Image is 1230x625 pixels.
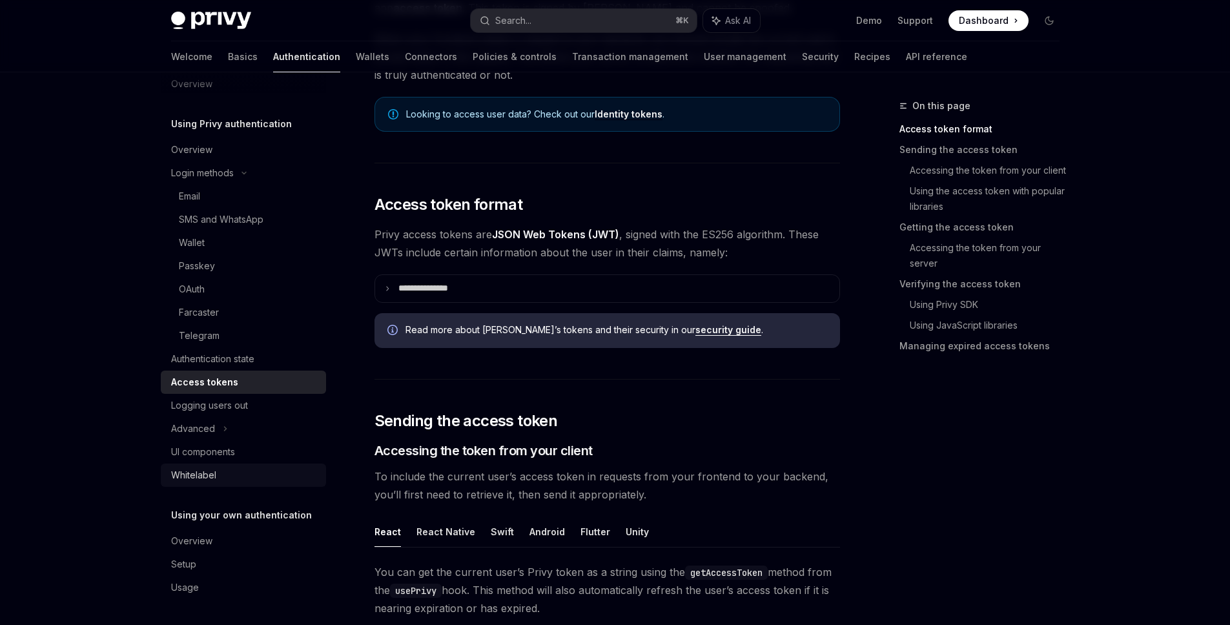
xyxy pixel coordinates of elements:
span: On this page [912,98,970,114]
div: Search... [495,13,531,28]
img: dark logo [171,12,251,30]
a: Usage [161,576,326,599]
code: usePrivy [390,584,442,598]
a: Using Privy SDK [910,294,1070,315]
a: OAuth [161,278,326,301]
div: Login methods [171,165,234,181]
a: Connectors [405,41,457,72]
a: Logging users out [161,394,326,417]
a: Using JavaScript libraries [910,315,1070,336]
a: Support [897,14,933,27]
svg: Note [388,109,398,119]
button: Search...⌘K [471,9,697,32]
a: Dashboard [948,10,1029,31]
button: Ask AI [703,9,760,32]
a: Demo [856,14,882,27]
span: Access token format [374,194,523,215]
a: Welcome [171,41,212,72]
div: OAuth [179,282,205,297]
a: Sending the access token [899,139,1070,160]
a: JSON Web Tokens (JWT) [492,228,619,241]
div: Whitelabel [171,467,216,483]
div: Passkey [179,258,215,274]
span: Looking to access user data? Check out our . [406,108,826,121]
a: Basics [228,41,258,72]
button: Android [529,517,565,547]
a: Identity tokens [595,108,662,120]
a: Recipes [854,41,890,72]
a: UI components [161,440,326,464]
span: Dashboard [959,14,1009,27]
div: Telegram [179,328,220,343]
span: To include the current user’s access token in requests from your frontend to your backend, you’ll... [374,467,840,504]
a: Authentication state [161,347,326,371]
a: Farcaster [161,301,326,324]
a: Access token format [899,119,1070,139]
a: Security [802,41,839,72]
a: Transaction management [572,41,688,72]
div: Overview [171,533,212,549]
div: Setup [171,557,196,572]
a: Setup [161,553,326,576]
button: React Native [416,517,475,547]
a: Wallets [356,41,389,72]
a: Accessing the token from your server [910,238,1070,274]
button: Toggle dark mode [1039,10,1060,31]
code: getAccessToken [685,566,768,580]
a: Accessing the token from your client [910,160,1070,181]
a: Managing expired access tokens [899,336,1070,356]
h5: Using your own authentication [171,507,312,523]
a: API reference [906,41,967,72]
div: Wallet [179,235,205,251]
span: Privy access tokens are , signed with the ES256 algorithm. These JWTs include certain information... [374,225,840,261]
div: Authentication state [171,351,254,367]
a: Passkey [161,254,326,278]
div: Access tokens [171,374,238,390]
button: Unity [626,517,649,547]
button: React [374,517,401,547]
div: Advanced [171,421,215,436]
div: Email [179,189,200,204]
a: Access tokens [161,371,326,394]
div: UI components [171,444,235,460]
a: Verifying the access token [899,274,1070,294]
div: Usage [171,580,199,595]
a: Whitelabel [161,464,326,487]
span: ⌘ K [675,15,689,26]
span: Accessing the token from your client [374,442,593,460]
a: Overview [161,529,326,553]
span: Read more about [PERSON_NAME]’s tokens and their security in our . [405,323,827,336]
span: Ask AI [725,14,751,27]
div: SMS and WhatsApp [179,212,263,227]
a: Overview [161,138,326,161]
h5: Using Privy authentication [171,116,292,132]
a: User management [704,41,786,72]
button: Swift [491,517,514,547]
div: Farcaster [179,305,219,320]
a: Using the access token with popular libraries [910,181,1070,217]
span: Sending the access token [374,411,558,431]
a: Wallet [161,231,326,254]
div: Logging users out [171,398,248,413]
a: Telegram [161,324,326,347]
a: Authentication [273,41,340,72]
div: Overview [171,142,212,158]
svg: Info [387,325,400,338]
span: You can get the current user’s Privy token as a string using the method from the hook. This metho... [374,563,840,617]
button: Flutter [580,517,610,547]
a: SMS and WhatsApp [161,208,326,231]
a: security guide [695,324,761,336]
a: Email [161,185,326,208]
a: Getting the access token [899,217,1070,238]
a: Policies & controls [473,41,557,72]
